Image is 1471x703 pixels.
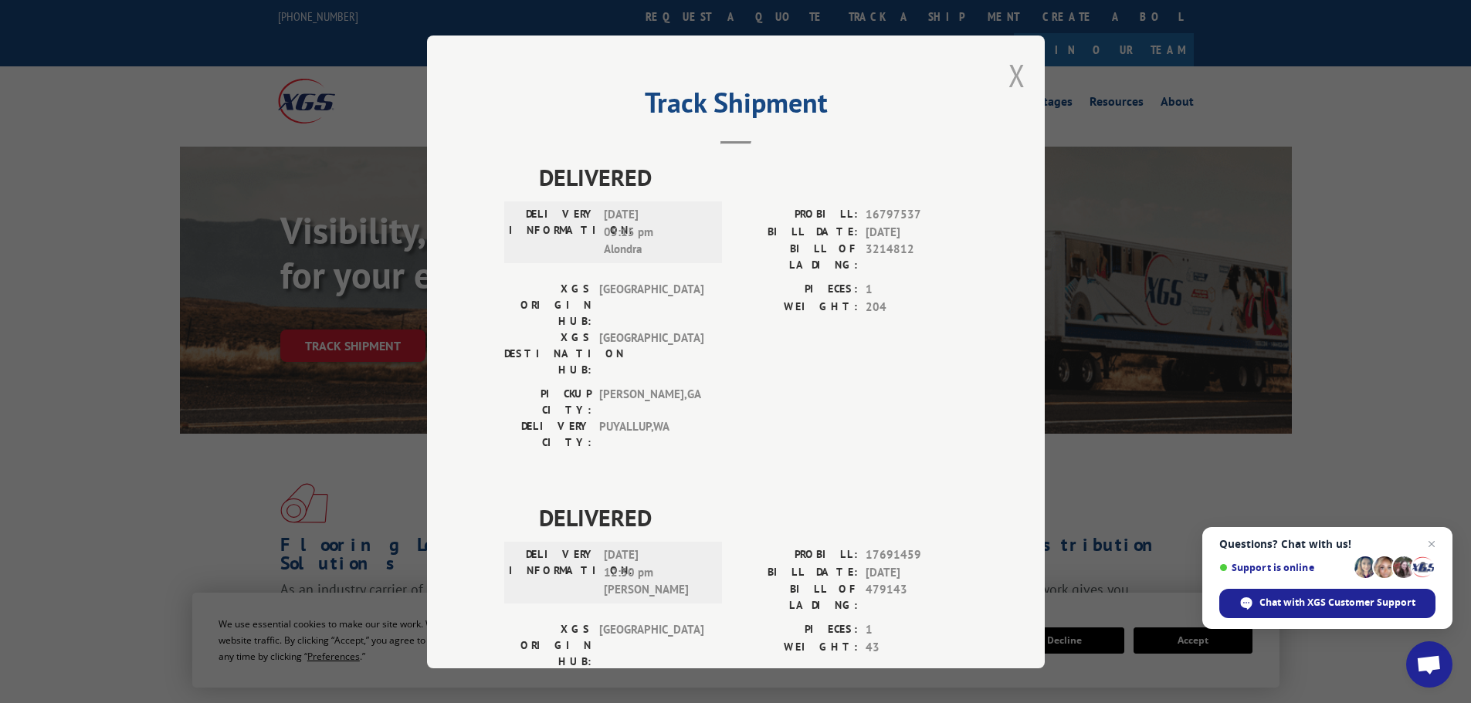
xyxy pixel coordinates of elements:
label: XGS ORIGIN HUB: [504,621,591,670]
span: PUYALLUP , WA [599,418,703,451]
span: Close chat [1422,535,1441,553]
label: BILL OF LADING: [736,581,858,613]
div: Open chat [1406,641,1452,688]
span: DELIVERED [539,160,968,194]
span: 1 [866,281,968,299]
div: Chat with XGS Customer Support [1219,589,1435,618]
span: [DATE] 05:15 pm Alondra [604,206,708,259]
label: WEIGHT: [736,638,858,656]
span: 16797537 [866,206,968,224]
label: DELIVERY CITY: [504,418,591,451]
h2: Track Shipment [504,92,968,121]
span: [DATE] [866,563,968,581]
span: Questions? Chat with us! [1219,538,1435,550]
label: PROBILL: [736,206,858,224]
label: WEIGHT: [736,298,858,316]
span: 17691459 [866,546,968,564]
span: DELIVERED [539,500,968,535]
span: Support is online [1219,562,1349,573]
label: BILL OF LADING: [736,241,858,273]
span: 1 [866,621,968,639]
span: Chat with XGS Customer Support [1259,596,1415,610]
span: [DATE] [866,223,968,241]
span: [DATE] 12:30 pm [PERSON_NAME] [604,546,708,599]
label: BILL DATE: [736,563,858,581]
label: PIECES: [736,621,858,639]
label: PIECES: [736,281,858,299]
span: [GEOGRAPHIC_DATA] [599,621,703,670]
span: 43 [866,638,968,656]
span: 3214812 [866,241,968,273]
label: DELIVERY INFORMATION: [509,546,596,599]
label: DELIVERY INFORMATION: [509,206,596,259]
label: PICKUP CITY: [504,386,591,418]
button: Close modal [1008,55,1025,96]
span: 479143 [866,581,968,613]
label: BILL DATE: [736,223,858,241]
label: XGS ORIGIN HUB: [504,281,591,330]
label: PROBILL: [736,546,858,564]
span: [PERSON_NAME] , GA [599,386,703,418]
span: 204 [866,298,968,316]
span: [GEOGRAPHIC_DATA] [599,281,703,330]
label: XGS DESTINATION HUB: [504,330,591,378]
span: [GEOGRAPHIC_DATA] [599,330,703,378]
